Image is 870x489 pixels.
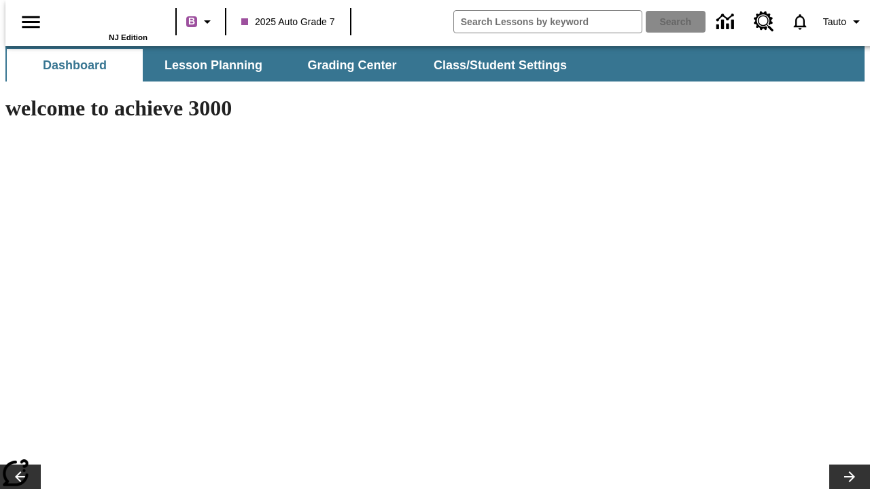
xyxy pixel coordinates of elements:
[188,13,195,30] span: B
[109,33,147,41] span: NJ Edition
[746,3,782,40] a: Resource Center, Will open in new tab
[829,465,870,489] button: Lesson carousel, Next
[454,11,642,33] input: search field
[423,49,578,81] button: Class/Student Settings
[241,15,335,29] span: 2025 Auto Grade 7
[164,58,262,73] span: Lesson Planning
[5,49,579,81] div: SubNavbar
[59,5,147,41] div: Home
[434,58,567,73] span: Class/Student Settings
[823,15,846,29] span: Tauto
[284,49,420,81] button: Grading Center
[5,46,865,81] div: SubNavbar
[43,58,107,73] span: Dashboard
[145,49,281,81] button: Lesson Planning
[708,3,746,41] a: Data Center
[307,58,396,73] span: Grading Center
[11,2,51,42] button: Open side menu
[59,6,147,33] a: Home
[782,4,818,39] a: Notifications
[181,10,221,34] button: Boost Class color is purple. Change class color
[5,96,593,121] h1: welcome to achieve 3000
[7,49,143,81] button: Dashboard
[818,10,870,34] button: Profile/Settings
